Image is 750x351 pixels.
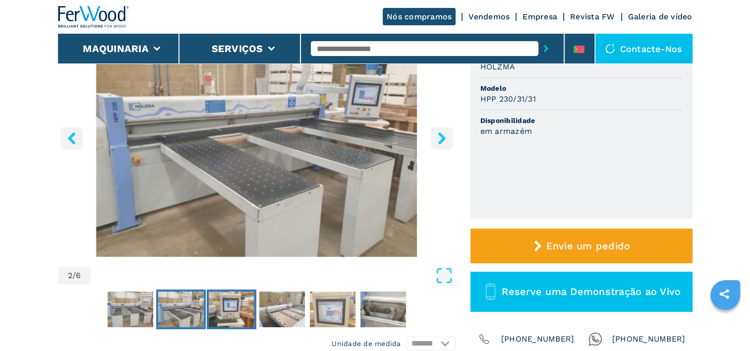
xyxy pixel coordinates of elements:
[259,292,305,327] img: f5ffa1fa4a41c615a1bc469bb3656e4f
[58,290,456,329] nav: Thumbnail Navigation
[93,267,453,285] button: Open Fullscreen
[502,286,681,297] span: Reserve uma Demonstração ao Vivo
[712,282,737,306] a: sharethis
[480,61,516,72] h3: HOLZMA
[72,272,76,280] span: /
[68,272,72,280] span: 2
[212,43,263,55] button: Serviços
[308,290,357,329] button: Go to Slide 5
[477,332,491,346] img: Phone
[595,34,692,63] div: Contacte-nos
[76,272,81,280] span: 6
[431,127,453,149] button: right-button
[538,37,554,60] button: submit-button
[612,332,686,346] span: [PHONE_NUMBER]
[470,272,692,312] button: Reserve uma Demonstração ao Vivo
[522,12,557,21] a: Empresa
[83,43,149,55] button: Maquinaria
[257,290,307,329] button: Go to Slide 4
[470,229,692,263] button: Envie um pedido
[58,16,456,257] div: Go to Slide 2
[708,306,743,344] iframe: Chat
[332,339,401,349] em: Unidade de medida
[58,16,456,257] img: Máquinas De Corte Para Carga Dianteira HOLZMA HPP 230/31/31
[108,292,153,327] img: cf006833db2748c6814ac0c21cc85b01
[588,332,602,346] img: Whatsapp
[106,290,155,329] button: Go to Slide 1
[570,12,615,21] a: Revista FW
[628,12,692,21] a: Galeria de vídeo
[58,6,129,28] img: Ferwood
[480,93,536,105] h3: HPP 230/31/31
[383,8,456,25] a: Nós compramos
[156,290,206,329] button: Go to Slide 2
[501,332,575,346] span: [PHONE_NUMBER]
[360,292,406,327] img: 2f12c02ba8899cb7a206ccc8acd08840
[358,290,408,329] button: Go to Slide 6
[480,83,683,93] span: Modelo
[605,44,615,54] img: Contacte-nos
[207,290,256,329] button: Go to Slide 3
[546,240,630,252] span: Envie um pedido
[468,12,510,21] a: Vendemos
[480,116,683,125] span: Disponibilidade
[310,292,355,327] img: 687ab35ece4e26638dcd1316592b232e
[158,292,204,327] img: d01f4c764186917a55f6cdca05f29de2
[209,292,254,327] img: 387a713f792e1669f49cfe28d21fbade
[480,125,532,137] h3: em armazém
[60,127,83,149] button: left-button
